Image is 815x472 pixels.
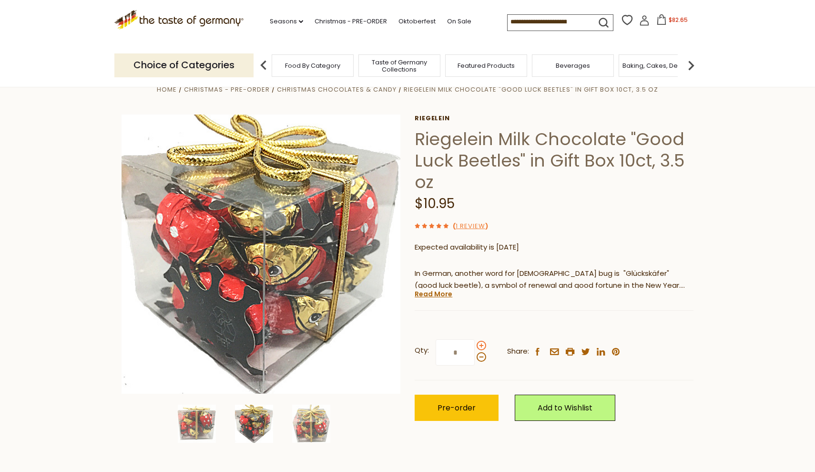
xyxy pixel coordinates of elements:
[270,16,303,27] a: Seasons
[447,16,471,27] a: On Sale
[507,346,529,357] span: Share:
[669,16,688,24] span: $82.65
[456,221,485,231] a: 1 Review
[622,62,696,69] a: Baking, Cakes, Desserts
[398,16,436,27] a: Oktoberfest
[415,268,693,292] p: In German, another word for [DEMOGRAPHIC_DATA] bug is "Glückskäfer" (good luck beetle), a symbol ...
[404,85,658,94] a: Riegelein Milk Chocolate "Good Luck Beetles" in Gift Box 10ct, 3.5 oz
[652,14,692,29] button: $82.65
[157,85,177,94] a: Home
[315,16,387,27] a: Christmas - PRE-ORDER
[458,62,515,69] a: Featured Products
[415,395,499,421] button: Pre-order
[415,289,452,299] a: Read More
[682,56,701,75] img: next arrow
[277,85,397,94] a: Christmas Chocolates & Candy
[122,115,400,394] img: Riegelein Milk Chocolate "Good Luck Beetles" in Gift Box 10ct, 3.5 oz
[285,62,340,69] a: Food By Category
[415,241,693,253] p: Expected availability is [DATE]
[436,339,475,366] input: Qty:
[415,128,693,193] h1: Riegelein Milk Chocolate "Good Luck Beetles" in Gift Box 10ct, 3.5 oz
[254,56,273,75] img: previous arrow
[292,405,330,443] img: Riegelein Milk Chocolate "Good Luck Beetles" in Gift Box 10ct, 3.5 oz
[415,115,693,122] a: Riegelein
[361,59,438,73] a: Taste of Germany Collections
[453,221,488,231] span: ( )
[515,395,615,421] a: Add to Wishlist
[178,405,216,443] img: Riegelein Milk Chocolate "Good Luck Beetles" in Gift Box 10ct, 3.5 oz
[114,53,254,77] p: Choice of Categories
[415,194,455,213] span: $10.95
[415,345,429,357] strong: Qty:
[556,62,590,69] a: Beverages
[184,85,270,94] a: Christmas - PRE-ORDER
[438,402,476,413] span: Pre-order
[235,405,273,443] img: Riegelein Milk Chocolate "Good Luck Beetles" in Gift Box 10ct, 3.5 oz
